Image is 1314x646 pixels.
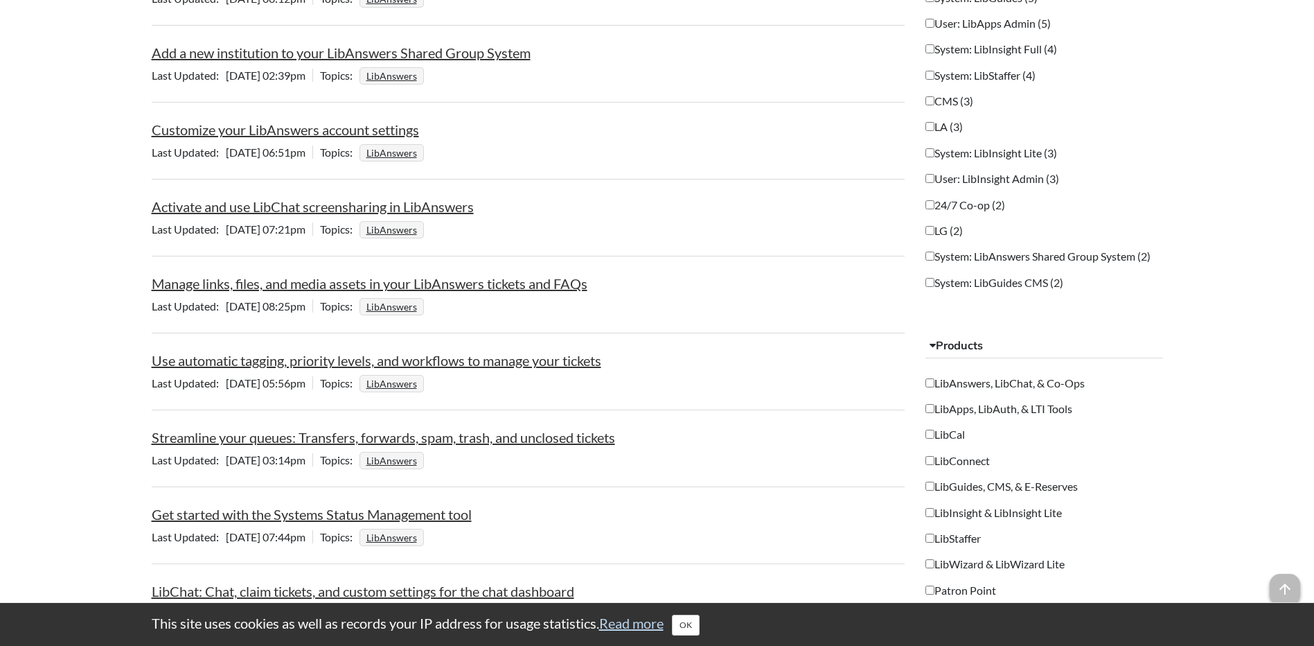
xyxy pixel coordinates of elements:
[925,174,934,183] input: User: LibInsight Admin (3)
[152,198,474,215] a: Activate and use LibChat screensharing in LibAnswers
[152,429,615,446] a: Streamline your queues: Transfers, forwards, spam, trash, and unclosed tickets
[925,252,934,261] input: System: LibAnswers Shared Group System (2)
[925,378,934,387] input: LibAnswers, LibChat, & Co-Ops
[364,143,419,163] a: LibAnswers
[364,527,419,548] a: LibAnswers
[925,68,1036,83] label: System: LibStaffer (4)
[925,275,1063,290] label: System: LibGuides CMS (2)
[152,453,312,466] span: [DATE] 03:14pm
[1270,575,1300,592] a: arrow_upward
[320,453,359,466] span: Topics
[925,146,1057,161] label: System: LibInsight Lite (3)
[925,482,934,491] input: LibGuides, CMS, & E-Reserves
[359,453,427,466] ul: Topics
[925,531,981,546] label: LibStaffer
[672,615,700,636] button: Close
[364,297,419,317] a: LibAnswers
[599,615,664,631] a: Read more
[925,333,1163,358] button: Products
[152,275,587,292] a: Manage links, files, and media assets in your LibAnswers tickets and FAQs
[925,479,1078,494] label: LibGuides, CMS, & E-Reserves
[359,376,427,390] ul: Topics
[925,42,1057,57] label: System: LibInsight Full (4)
[925,226,934,235] input: LG (2)
[925,119,963,134] label: LA (3)
[152,352,601,369] a: Use automatic tagging, priority levels, and workflows to manage your tickets
[925,249,1151,264] label: System: LibAnswers Shared Group System (2)
[925,534,934,543] input: LibStaffer
[925,71,934,80] input: System: LibStaffer (4)
[152,146,312,159] span: [DATE] 06:51pm
[925,148,934,157] input: System: LibInsight Lite (3)
[925,19,934,28] input: User: LibApps Admin (5)
[152,583,574,600] a: LibChat: Chat, claim tickets, and custom settings for the chat dashboard
[320,146,359,159] span: Topics
[364,451,419,471] a: LibAnswers
[359,530,427,543] ul: Topics
[925,198,1005,213] label: 24/7 Co-op (2)
[925,200,934,209] input: 24/7 Co-op (2)
[925,122,934,131] input: LA (3)
[152,506,472,523] a: Get started with the Systems Status Management tool
[925,94,973,109] label: CMS (3)
[364,220,419,240] a: LibAnswers
[152,530,226,543] span: Last Updated
[152,146,226,159] span: Last Updated
[925,586,934,595] input: Patron Point
[925,44,934,53] input: System: LibInsight Full (4)
[320,530,359,543] span: Topics
[925,559,934,568] input: LibWizard & LibWizard Lite
[359,146,427,159] ul: Topics
[925,16,1051,31] label: User: LibApps Admin (5)
[925,505,1062,521] label: LibInsight & LibInsight Lite
[152,121,419,138] a: Customize your LibAnswers account settings
[364,66,419,86] a: LibAnswers
[152,453,226,466] span: Last Updated
[152,299,226,313] span: Last Updated
[925,171,1059,186] label: User: LibInsight Admin (3)
[925,508,934,517] input: LibInsight & LibInsight Lite
[152,69,226,82] span: Last Updated
[925,278,934,287] input: System: LibGuides CMS (2)
[925,430,934,439] input: LibCal
[152,69,312,82] span: [DATE] 02:39pm
[152,222,312,236] span: [DATE] 07:21pm
[320,376,359,390] span: Topics
[320,69,359,82] span: Topics
[925,401,1072,417] label: LibApps, LibAuth, & LTI Tools
[925,376,1085,391] label: LibAnswers, LibChat, & Co-Ops
[359,299,427,313] ul: Topics
[152,376,226,390] span: Last Updated
[925,453,990,469] label: LibConnect
[925,96,934,105] input: CMS (3)
[925,557,1065,572] label: LibWizard & LibWizard Lite
[925,427,965,442] label: LibCal
[925,223,963,238] label: LG (2)
[1270,574,1300,604] span: arrow_upward
[152,222,226,236] span: Last Updated
[925,456,934,465] input: LibConnect
[138,613,1177,636] div: This site uses cookies as well as records your IP address for usage statistics.
[320,222,359,236] span: Topics
[152,376,312,390] span: [DATE] 05:56pm
[152,530,312,543] span: [DATE] 07:44pm
[359,69,427,82] ul: Topics
[320,299,359,313] span: Topics
[152,299,312,313] span: [DATE] 08:25pm
[925,583,996,598] label: Patron Point
[925,404,934,413] input: LibApps, LibAuth, & LTI Tools
[364,374,419,394] a: LibAnswers
[359,222,427,236] ul: Topics
[152,44,531,61] a: Add a new institution to your LibAnswers Shared Group System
